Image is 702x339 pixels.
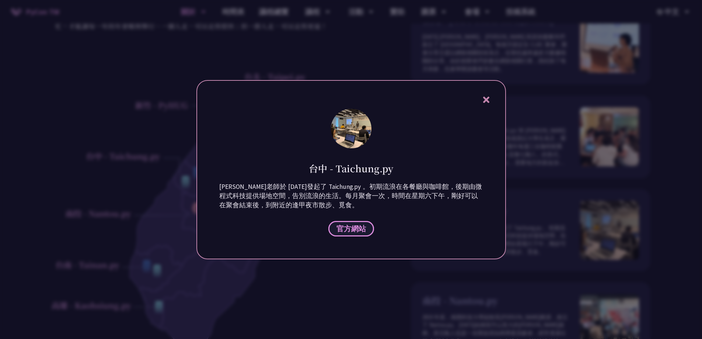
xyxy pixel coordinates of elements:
h1: 台中 - Taichung.py [309,162,393,175]
span: 官方網站 [336,224,366,233]
img: photo [331,109,371,148]
a: 官方網站 [328,221,374,236]
p: [PERSON_NAME]老師於 [DATE]發起了 Taichung.py 。初期流浪在各餐廳與咖啡館，後期由微程式科技提供場地空間，告別流浪的生活。每月聚會一次，時間在星期六下午，剛好可以在... [219,182,483,210]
